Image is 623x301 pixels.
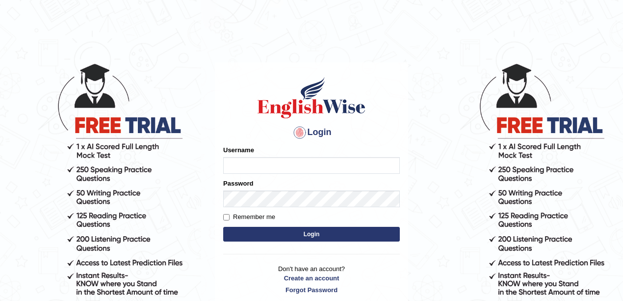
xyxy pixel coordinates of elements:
[223,285,400,295] a: Forgot Password
[223,212,275,222] label: Remember me
[223,227,400,242] button: Login
[223,214,230,220] input: Remember me
[256,76,367,120] img: Logo of English Wise sign in for intelligent practice with AI
[223,274,400,283] a: Create an account
[223,145,254,155] label: Username
[223,264,400,295] p: Don't have an account?
[223,125,400,140] h4: Login
[223,179,253,188] label: Password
